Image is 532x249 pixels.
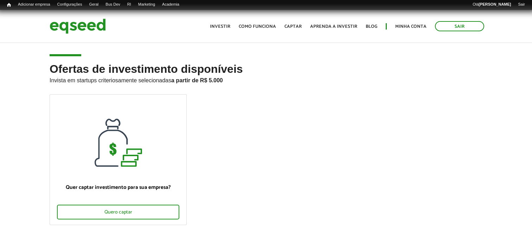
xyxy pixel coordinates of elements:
[85,2,102,7] a: Geral
[57,184,179,191] p: Quer captar investimento para sua empresa?
[284,24,302,29] a: Captar
[310,24,357,29] a: Aprenda a investir
[54,2,86,7] a: Configurações
[124,2,135,7] a: RI
[366,24,377,29] a: Blog
[479,2,511,6] strong: [PERSON_NAME]
[14,2,54,7] a: Adicionar empresa
[57,205,179,219] div: Quero captar
[171,77,223,83] strong: a partir de R$ 5.000
[239,24,276,29] a: Como funciona
[102,2,124,7] a: Bus Dev
[4,2,14,8] a: Início
[514,2,528,7] a: Sair
[210,24,230,29] a: Investir
[7,2,11,7] span: Início
[50,17,106,36] img: EqSeed
[50,75,482,84] p: Invista em startups criteriosamente selecionadas
[435,21,484,31] a: Sair
[50,94,187,225] a: Quer captar investimento para sua empresa? Quero captar
[50,63,482,94] h2: Ofertas de investimento disponíveis
[159,2,183,7] a: Academia
[395,24,427,29] a: Minha conta
[135,2,159,7] a: Marketing
[469,2,514,7] a: Olá[PERSON_NAME]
